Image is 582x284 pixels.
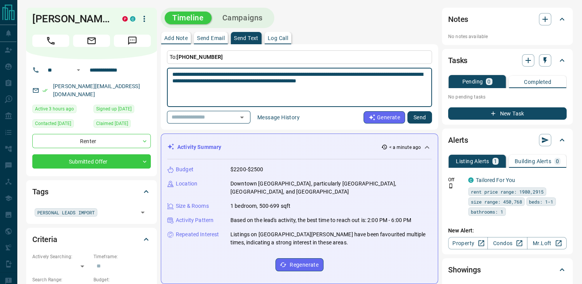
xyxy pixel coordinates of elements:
[230,216,411,224] p: Based on the lead's activity, the best time to reach out is: 2:00 PM - 6:00 PM
[462,79,483,84] p: Pending
[448,176,464,183] p: Off
[197,35,225,41] p: Send Email
[494,159,497,164] p: 1
[176,165,193,174] p: Budget
[122,16,128,22] div: property.ca
[275,258,324,271] button: Regenerate
[471,198,522,205] span: size range: 450,768
[448,54,467,67] h2: Tasks
[476,177,515,183] a: Tailored For You
[53,83,140,97] a: [PERSON_NAME][EMAIL_ADDRESS][DOMAIN_NAME]
[527,237,567,249] a: Mr.Loft
[96,120,128,127] span: Claimed [DATE]
[407,111,432,124] button: Send
[234,35,258,41] p: Send Text
[487,237,527,249] a: Condos
[524,79,551,85] p: Completed
[93,119,151,130] div: Fri Apr 25 2025
[237,112,247,123] button: Open
[556,159,559,164] p: 0
[448,264,481,276] h2: Showings
[32,105,90,115] div: Fri Aug 15 2025
[32,154,151,169] div: Submitted Offer
[448,261,567,279] div: Showings
[164,35,188,41] p: Add Note
[176,231,219,239] p: Repeated Interest
[167,50,432,64] p: To:
[448,33,567,40] p: No notes available
[93,253,151,260] p: Timeframe:
[35,120,71,127] span: Contacted [DATE]
[32,276,90,283] p: Search Range:
[448,13,468,25] h2: Notes
[176,202,209,210] p: Size & Rooms
[177,54,223,60] span: [PHONE_NUMBER]
[37,209,95,216] span: PERSONAL LEADS IMPORT
[176,180,197,188] p: Location
[448,237,488,249] a: Property
[468,177,474,183] div: condos.ca
[448,10,567,28] div: Notes
[32,185,48,198] h2: Tags
[389,144,421,151] p: < a minute ago
[230,165,263,174] p: $2200-$2500
[74,65,83,75] button: Open
[93,105,151,115] div: Fri Apr 25 2025
[96,105,132,113] span: Signed up [DATE]
[448,107,567,120] button: New Task
[32,35,69,47] span: Call
[137,207,148,218] button: Open
[456,159,489,164] p: Listing Alerts
[32,134,151,148] div: Renter
[177,143,221,151] p: Activity Summary
[32,119,90,130] div: Thu Aug 14 2025
[487,79,490,84] p: 0
[448,51,567,70] div: Tasks
[230,202,290,210] p: 1 bedroom, 500-699 sqft
[32,253,90,260] p: Actively Searching:
[32,182,151,201] div: Tags
[32,233,57,246] h2: Criteria
[130,16,135,22] div: condos.ca
[73,35,110,47] span: Email
[448,91,567,103] p: No pending tasks
[529,198,553,205] span: beds: 1-1
[471,208,503,216] span: bathrooms: 1
[165,12,212,24] button: Timeline
[448,134,468,146] h2: Alerts
[32,230,151,249] div: Criteria
[364,111,405,124] button: Generate
[448,183,454,189] svg: Push Notification Only
[515,159,551,164] p: Building Alerts
[230,231,432,247] p: Listings on [GEOGRAPHIC_DATA][PERSON_NAME] have been favourited multiple times, indicating a stro...
[114,35,151,47] span: Message
[215,12,270,24] button: Campaigns
[32,13,111,25] h1: [PERSON_NAME]
[471,188,544,195] span: rent price range: 1980,2915
[35,105,74,113] span: Active 3 hours ago
[448,131,567,149] div: Alerts
[176,216,213,224] p: Activity Pattern
[230,180,432,196] p: Downtown [GEOGRAPHIC_DATA], particularly [GEOGRAPHIC_DATA], [GEOGRAPHIC_DATA], and [GEOGRAPHIC_DATA]
[167,140,432,154] div: Activity Summary< a minute ago
[448,227,567,235] p: New Alert:
[253,111,304,124] button: Message History
[268,35,288,41] p: Log Call
[42,88,48,93] svg: Email Verified
[93,276,151,283] p: Budget:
